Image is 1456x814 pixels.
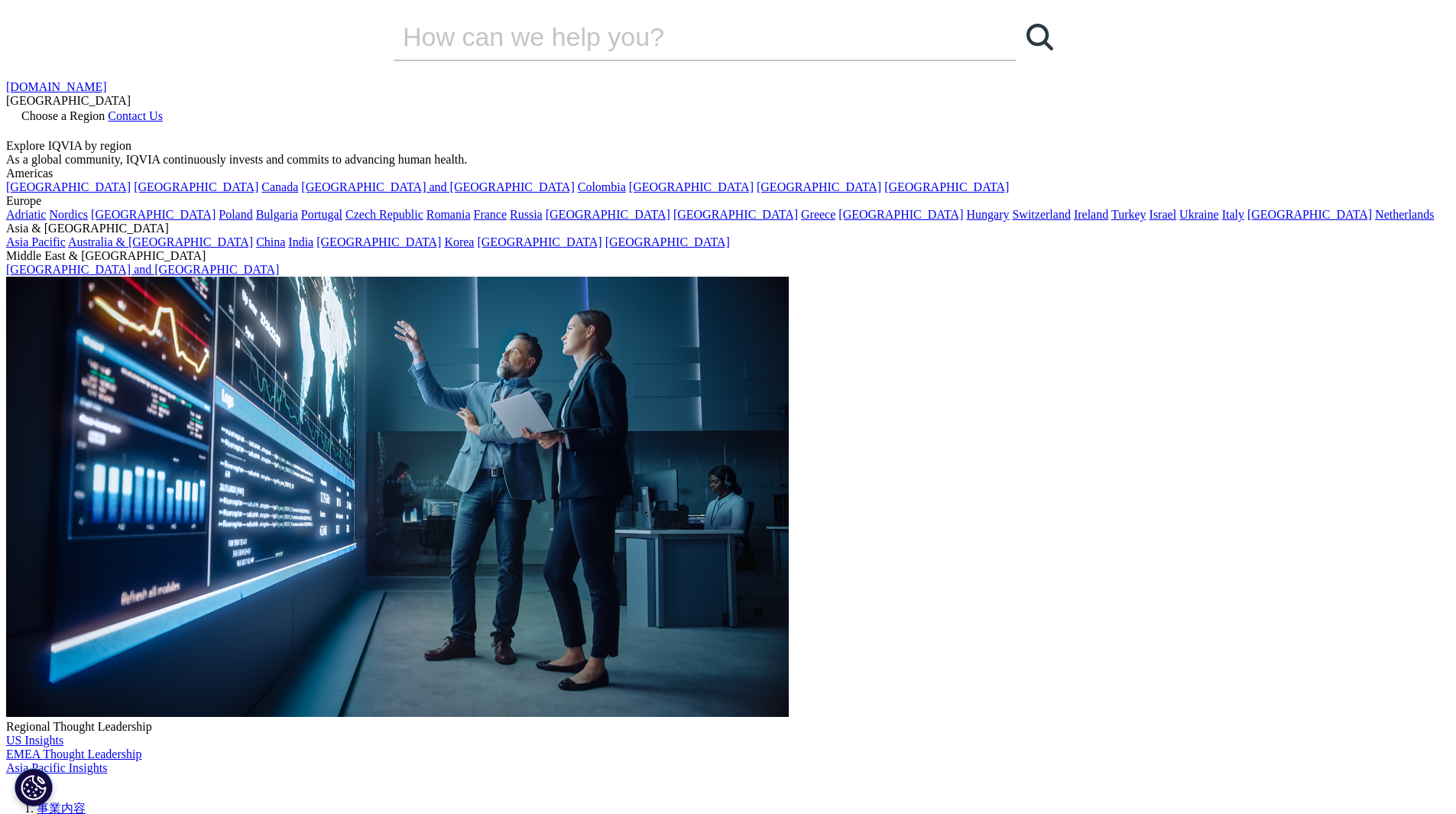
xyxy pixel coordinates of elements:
a: Nordics [49,208,88,221]
a: Turkey [1111,208,1146,221]
div: Middle East & [GEOGRAPHIC_DATA] [6,249,1450,263]
a: Ukraine [1179,208,1219,221]
a: Netherlands [1375,208,1434,221]
a: [DOMAIN_NAME] [6,80,107,93]
a: [GEOGRAPHIC_DATA] [757,180,881,193]
a: EMEA Thought Leadership [6,748,141,760]
a: Hungary [966,208,1009,221]
a: [GEOGRAPHIC_DATA] [316,235,441,248]
img: 2093_analyzing-data-using-big-screen-display-and-laptop.png [6,277,789,717]
a: Portugal [301,208,342,221]
a: Contact Us [108,109,163,122]
a: Czech Republic [345,208,423,221]
div: As a global community, IQVIA continuously invests and commits to advancing human health. [6,153,1450,167]
a: Poland [219,208,252,221]
a: France [474,208,507,221]
div: Europe [6,194,1450,208]
div: Explore IQVIA by region [6,139,1450,153]
span: Choose a Region [21,109,105,122]
input: 検索する [394,14,973,60]
a: Adriatic [6,208,46,221]
div: [GEOGRAPHIC_DATA] [6,94,1450,108]
a: China [256,235,285,248]
a: [GEOGRAPHIC_DATA] [605,235,730,248]
a: [GEOGRAPHIC_DATA] [1247,208,1372,221]
div: Americas [6,167,1450,180]
a: Romania [426,208,471,221]
a: 検索する [1017,14,1062,60]
a: Canada [261,180,298,193]
a: Russia [510,208,543,221]
a: [GEOGRAPHIC_DATA] [838,208,963,221]
a: Italy [1222,208,1244,221]
div: Asia & [GEOGRAPHIC_DATA] [6,222,1450,235]
a: Australia & [GEOGRAPHIC_DATA] [68,235,253,248]
a: Korea [444,235,474,248]
a: [GEOGRAPHIC_DATA] [134,180,258,193]
a: [GEOGRAPHIC_DATA] [673,208,798,221]
a: Bulgaria [256,208,298,221]
a: [GEOGRAPHIC_DATA] and [GEOGRAPHIC_DATA] [6,263,279,276]
a: [GEOGRAPHIC_DATA] [91,208,216,221]
a: Israel [1150,208,1177,221]
a: [GEOGRAPHIC_DATA] [477,235,602,248]
a: Ireland [1074,208,1108,221]
a: [GEOGRAPHIC_DATA] [884,180,1009,193]
a: Asia Pacific Insights [6,761,107,774]
a: Asia Pacific [6,235,66,248]
a: [GEOGRAPHIC_DATA] [546,208,670,221]
a: Greece [801,208,835,221]
a: India [288,235,313,248]
a: [GEOGRAPHIC_DATA] [629,180,754,193]
a: [GEOGRAPHIC_DATA] and [GEOGRAPHIC_DATA] [301,180,574,193]
a: Colombia [578,180,626,193]
div: Regional Thought Leadership [6,720,1450,734]
a: US Insights [6,734,63,747]
button: Cookie 設定 [15,768,53,806]
a: [GEOGRAPHIC_DATA] [6,180,131,193]
svg: Search [1026,24,1053,50]
a: Switzerland [1012,208,1070,221]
